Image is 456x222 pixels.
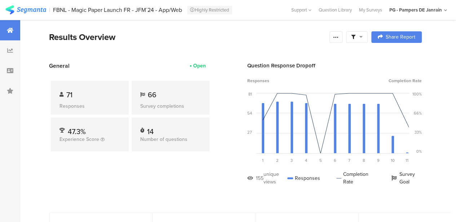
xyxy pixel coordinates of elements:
span: Responses [247,77,269,84]
span: 5 [319,157,322,163]
div: Highly Restricted [187,6,232,14]
div: 33% [415,129,422,135]
div: 0% [416,148,422,154]
span: Share Report [386,35,415,40]
div: Survey completions [140,102,201,110]
span: 2 [276,157,279,163]
div: Support [291,4,311,15]
div: Question Response Dropoff [247,62,422,70]
span: 71 [66,89,72,100]
div: | [49,6,50,14]
div: 54 [247,110,252,116]
div: Survey Goal [391,170,422,186]
span: 7 [348,157,350,163]
span: 4 [305,157,307,163]
div: 100% [412,91,422,97]
span: 11 [406,157,408,163]
span: 47.3% [68,126,86,137]
div: PG - Pampers DE Janrain [389,6,442,13]
span: Number of questions [140,136,187,143]
div: Open [193,62,206,70]
div: 27 [247,129,252,135]
span: 10 [391,157,395,163]
span: General [49,62,70,70]
a: Question Library [315,6,355,13]
div: 81 [248,91,252,97]
span: 6 [334,157,336,163]
div: Results Overview [49,31,326,44]
div: FBNL - Magic Paper Launch FR - JFM´24 - App/Web [53,6,182,13]
div: 66% [414,110,422,116]
div: 14 [147,126,154,133]
div: Responses [287,170,320,186]
span: Experience Score [59,136,99,143]
div: Responses [59,102,120,110]
div: unique views [264,170,287,186]
span: Completion Rate [389,77,422,84]
span: 3 [291,157,293,163]
img: segmanta logo [5,5,46,14]
span: 1 [262,157,264,163]
div: Completion Rate [336,170,375,186]
a: My Surveys [355,6,386,13]
span: 9 [377,157,380,163]
span: 66 [148,89,156,100]
div: 155 [256,174,264,182]
span: 8 [363,157,365,163]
